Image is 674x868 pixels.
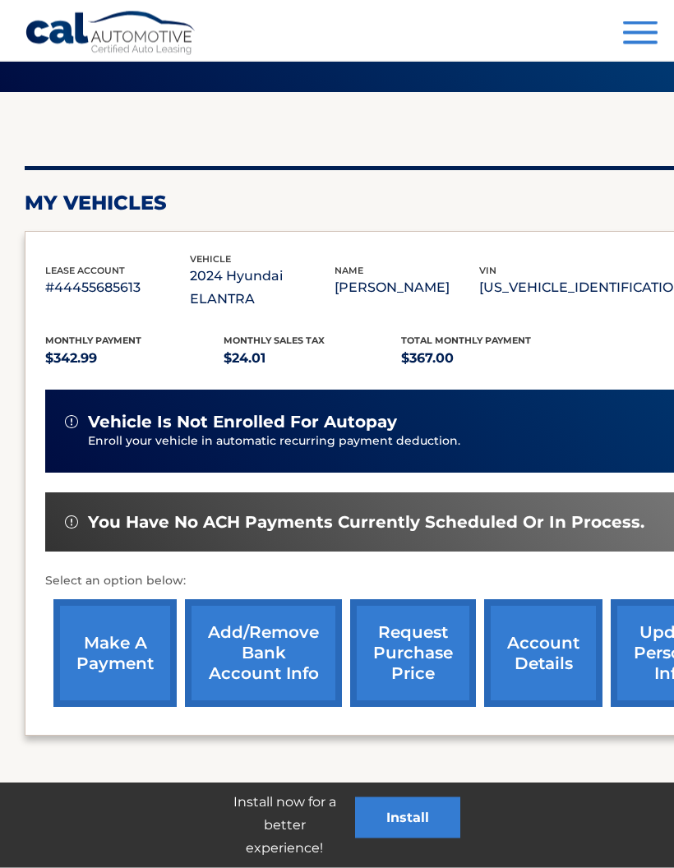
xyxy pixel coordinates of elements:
[214,791,355,860] p: Install now for a better experience!
[350,600,476,708] a: request purchase price
[355,797,460,838] button: Install
[88,513,644,533] span: You have no ACH payments currently scheduled or in process.
[335,277,479,300] p: [PERSON_NAME]
[45,277,190,300] p: #44455685613
[190,265,335,312] p: 2024 Hyundai ELANTRA
[190,254,231,265] span: vehicle
[479,265,496,277] span: vin
[45,265,125,277] span: lease account
[25,192,167,216] h2: my vehicles
[25,11,197,58] a: Cal Automotive
[65,516,78,529] img: alert-white.svg
[88,413,397,433] span: vehicle is not enrolled for autopay
[45,335,141,347] span: Monthly Payment
[401,348,579,371] p: $367.00
[224,348,402,371] p: $24.01
[623,21,658,48] button: Menu
[401,335,531,347] span: Total Monthly Payment
[45,348,224,371] p: $342.99
[335,265,363,277] span: name
[53,600,177,708] a: make a payment
[224,335,325,347] span: Monthly sales Tax
[185,600,342,708] a: Add/Remove bank account info
[65,416,78,429] img: alert-white.svg
[484,600,602,708] a: account details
